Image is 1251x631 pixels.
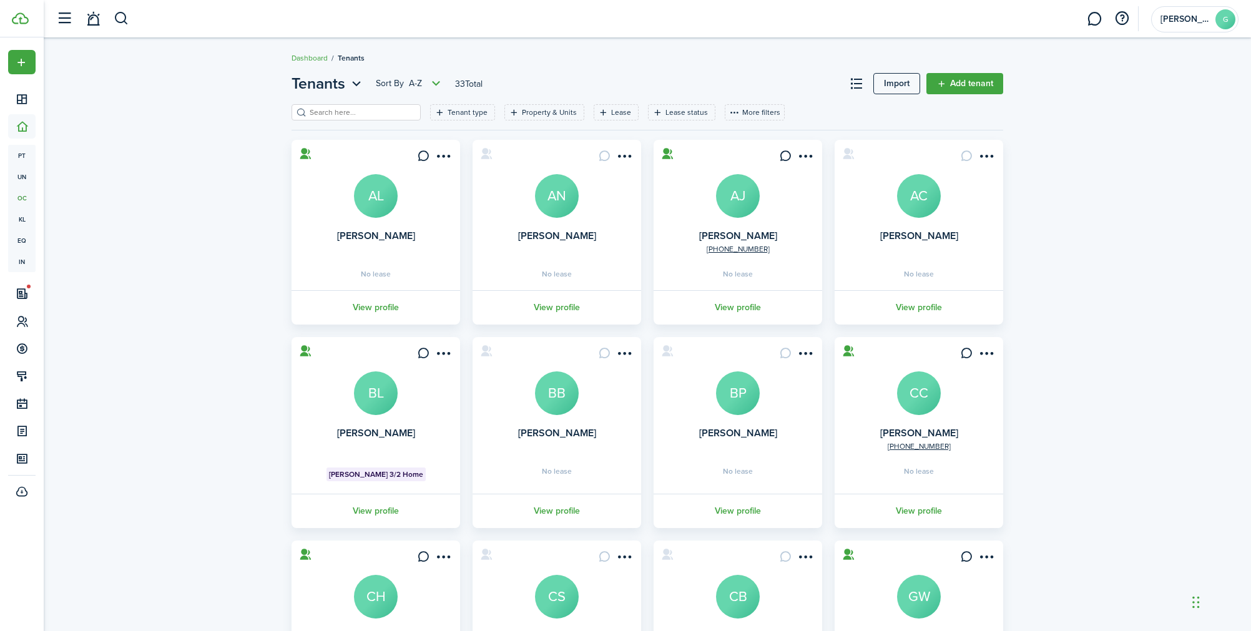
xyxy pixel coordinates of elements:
a: BB [535,371,579,415]
a: eq [8,230,36,251]
span: No lease [723,270,753,278]
span: No lease [542,467,572,475]
input: Search here... [307,107,416,119]
avatar-text: G [1215,9,1235,29]
a: Notifications [81,3,105,35]
a: BL [354,371,398,415]
filter-tag-label: Lease [611,107,631,118]
a: [PHONE_NUMBER] [888,441,951,452]
span: Tenants [338,52,365,64]
span: No lease [361,270,391,278]
span: [PERSON_NAME] 3/2 Home [329,469,423,480]
a: Messaging [1082,3,1106,35]
div: Drag [1192,584,1200,621]
span: Tenants [292,72,345,95]
a: View profile [290,494,462,528]
button: Open menu [976,150,996,167]
span: kl [8,208,36,230]
a: Import [873,73,920,94]
button: Open resource center [1111,8,1132,29]
a: [PERSON_NAME] [880,426,958,440]
a: Add tenant [926,73,1003,94]
a: [PERSON_NAME] [880,228,958,243]
a: View profile [652,290,824,325]
a: CB [716,575,760,619]
button: Open menu [795,150,815,167]
a: CH [354,575,398,619]
a: [PERSON_NAME] [699,228,777,243]
button: Open menu [795,347,815,364]
button: Open menu [795,550,815,567]
a: AJ [716,174,760,218]
button: More filters [725,104,785,120]
a: pt [8,145,36,166]
a: [PERSON_NAME] [518,426,596,440]
a: BP [716,371,760,415]
span: No lease [723,467,753,475]
a: GW [897,575,941,619]
span: A-Z [409,77,422,90]
button: Open menu [433,347,453,364]
a: oc [8,187,36,208]
span: No lease [542,270,572,278]
button: Search [114,8,129,29]
a: View profile [833,290,1005,325]
avatar-text: CC [897,371,941,415]
button: Open menu [614,150,634,167]
button: Open menu [614,550,634,567]
filter-tag-label: Property & Units [522,107,577,118]
button: Tenants [292,72,365,95]
span: No lease [904,270,934,278]
button: Open menu [976,550,996,567]
filter-tag-label: Lease status [665,107,708,118]
a: View profile [471,290,643,325]
span: Sort by [376,77,409,90]
span: Gerald [1160,15,1210,24]
button: Open menu [8,50,36,74]
a: [PERSON_NAME] [518,228,596,243]
button: Open menu [433,150,453,167]
img: TenantCloud [12,12,29,24]
a: [PERSON_NAME] [699,426,777,440]
button: Sort byA-Z [376,76,444,91]
a: CS [535,575,579,619]
filter-tag: Open filter [594,104,639,120]
a: AC [897,174,941,218]
a: un [8,166,36,187]
a: Dashboard [292,52,328,64]
a: View profile [290,290,462,325]
button: Open menu [292,72,365,95]
a: AN [535,174,579,218]
iframe: Chat Widget [1038,496,1251,631]
button: Open menu [976,347,996,364]
filter-tag-label: Tenant type [448,107,488,118]
button: Open menu [614,347,634,364]
a: [PHONE_NUMBER] [707,243,770,255]
button: Open menu [376,76,444,91]
filter-tag: Open filter [430,104,495,120]
a: View profile [471,494,643,528]
a: AL [354,174,398,218]
span: No lease [904,467,934,475]
a: View profile [652,494,824,528]
a: [PERSON_NAME] [337,426,415,440]
a: in [8,251,36,272]
filter-tag: Open filter [504,104,584,120]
